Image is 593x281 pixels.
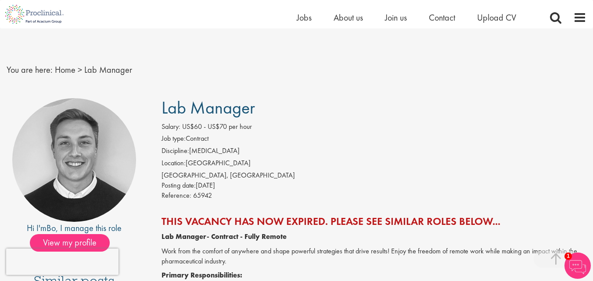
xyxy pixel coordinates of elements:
[207,232,287,241] strong: - Contract - Fully Remote
[564,253,591,279] img: Chatbot
[162,191,191,201] label: Reference:
[84,64,132,75] span: Lab Manager
[162,146,189,156] label: Discipline:
[193,191,212,200] span: 65942
[162,181,196,190] span: Posting date:
[162,270,242,280] strong: Primary Responsibilities:
[30,236,119,247] a: View my profile
[7,222,142,235] div: Hi I'm , I manage this role
[182,122,252,131] span: US$60 - US$70 per hour
[162,158,586,171] li: [GEOGRAPHIC_DATA]
[162,171,586,181] div: [GEOGRAPHIC_DATA], [GEOGRAPHIC_DATA]
[7,64,53,75] span: You are here:
[162,181,586,191] div: [DATE]
[162,96,255,119] span: Lab Manager
[162,158,186,168] label: Location:
[12,98,136,222] img: imeage of recruiter Bo Forsen
[47,222,56,234] a: Bo
[162,216,586,227] h2: This vacancy has now expired. Please see similar roles below...
[429,12,455,23] a: Contact
[385,12,407,23] a: Join us
[162,134,586,146] li: Contract
[6,249,119,275] iframe: reCAPTCHA
[564,253,572,260] span: 1
[55,64,75,75] a: breadcrumb link
[334,12,363,23] a: About us
[297,12,312,23] a: Jobs
[162,146,586,158] li: [MEDICAL_DATA]
[162,122,180,132] label: Salary:
[78,64,82,75] span: >
[162,246,586,267] p: Work from the comfort of anywhere and shape powerful strategies that drive results! Enjoy the fre...
[162,232,207,241] strong: Lab Manager
[162,134,186,144] label: Job type:
[30,234,110,252] span: View my profile
[477,12,516,23] a: Upload CV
